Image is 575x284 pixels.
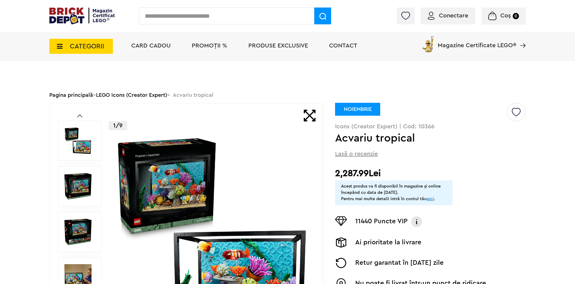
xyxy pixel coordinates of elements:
[64,127,92,154] img: Acvariu tropical
[335,103,380,116] div: NOIEMBRIE
[64,218,92,246] img: Acvariu tropical LEGO 10366
[335,150,378,158] span: Lasă o recenzie
[77,115,82,117] a: Prev
[428,13,468,19] a: Conectare
[355,237,421,248] p: Ai prioritate la livrare
[335,237,347,248] img: Livrare
[329,43,357,49] a: Contact
[513,13,519,19] small: 0
[109,121,127,130] p: 1/9
[335,168,526,179] h2: 2,287.99Lei
[131,43,171,49] a: Card Cadou
[64,173,92,200] img: Acvariu tropical
[335,216,347,226] img: Puncte VIP
[439,13,468,19] span: Conectare
[335,124,526,130] p: Icons (Creator Expert) | Cod: 10366
[248,43,308,49] a: Produse exclusive
[355,258,444,268] p: Retur garantat în [DATE] zile
[438,35,516,48] span: Magazine Certificate LEGO®
[500,13,511,19] span: Coș
[192,43,227,49] a: PROMOȚII %
[49,87,526,103] div: > > Acvariu tropical
[96,92,167,98] a: LEGO Icons (Creator Expert)
[70,43,104,50] span: CATEGORII
[335,258,347,268] img: Returnare
[516,35,526,41] a: Magazine Certificate LEGO®
[49,92,93,98] a: Pagina principală
[427,197,434,201] a: aici
[335,133,506,144] h1: Acvariu tropical
[341,183,446,202] div: Acest produs va fi disponibil în magazine și online începând cu data de [DATE]. Pentru mai multe ...
[355,216,408,227] p: 11440 Puncte VIP
[411,216,423,227] img: Info VIP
